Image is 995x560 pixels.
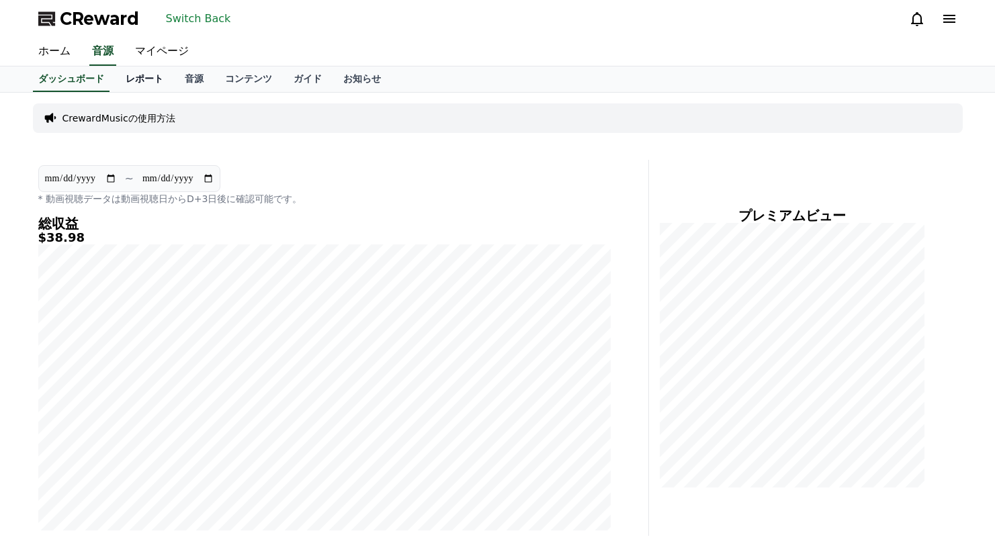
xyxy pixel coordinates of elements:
p: ~ [125,171,134,187]
h5: $38.98 [38,231,611,244]
a: ガイド [283,66,333,92]
a: CReward [38,8,139,30]
a: ホーム [28,38,81,66]
a: 音源 [174,66,214,92]
a: マイページ [124,38,200,66]
a: レポート [115,66,174,92]
button: Switch Back [161,8,236,30]
a: コンテンツ [214,66,283,92]
a: ダッシュボード [33,66,110,92]
a: 音源 [89,38,116,66]
h4: プレミアムビュー [660,208,925,223]
h4: 総収益 [38,216,611,231]
p: * 動画視聴データは動画視聴日からD+3日後に確認可能です。 [38,192,611,205]
a: お知らせ [333,66,392,92]
a: CrewardMusicの使用方法 [62,111,175,125]
span: CReward [60,8,139,30]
